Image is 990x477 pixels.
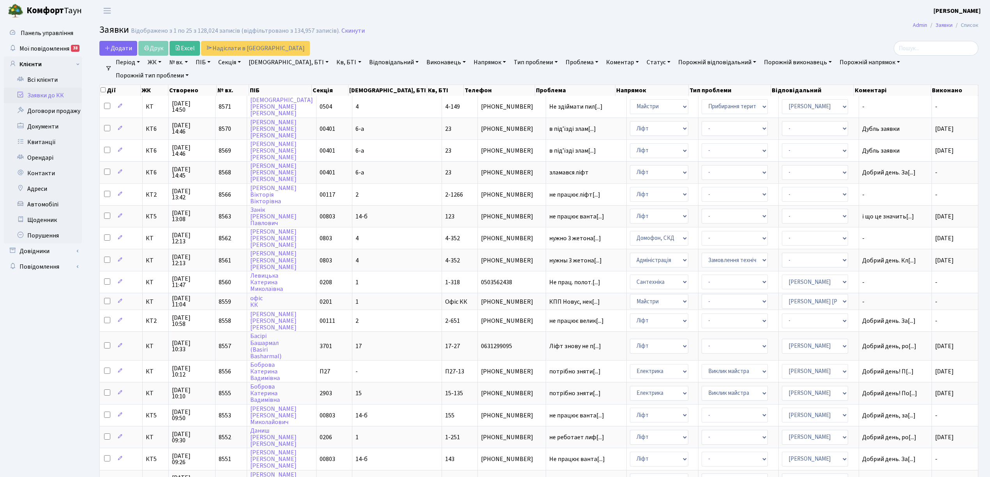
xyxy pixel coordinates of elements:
[935,367,954,376] span: [DATE]
[481,148,543,154] span: [PHONE_NUMBER]
[549,234,601,243] span: нужно 3 жетона[...]
[355,389,362,398] span: 15
[481,390,543,396] span: [PHONE_NUMBER]
[97,4,117,17] button: Переключити навігацію
[172,276,212,288] span: [DATE] 11:47
[219,297,231,306] span: 8559
[219,102,231,111] span: 8571
[355,411,368,420] span: 14-б
[219,433,231,442] span: 8552
[615,85,688,96] th: Напрямок
[935,278,937,287] span: -
[935,190,937,199] span: -
[355,190,359,199] span: 2
[355,317,359,325] span: 2
[172,387,212,400] span: [DATE] 10:10
[219,411,231,420] span: 8553
[4,165,82,181] a: Контакти
[4,103,82,119] a: Договори продажу
[935,212,954,221] span: [DATE]
[689,85,771,96] th: Тип проблеми
[464,85,535,96] th: Телефон
[481,192,543,198] span: [PHONE_NUMBER]
[250,206,297,227] a: Занік[PERSON_NAME]Павлович
[172,365,212,378] span: [DATE] 10:12
[219,278,231,287] span: 8560
[481,257,543,264] span: [PHONE_NUMBER]
[355,256,359,265] span: 4
[21,29,73,37] span: Панель управління
[250,361,280,382] a: БоброваКатеринаВадимівна
[933,7,981,15] b: [PERSON_NAME]
[100,85,141,96] th: Дії
[172,340,212,352] span: [DATE] 10:33
[168,85,217,96] th: Створено
[913,21,927,29] a: Admin
[4,259,82,275] a: Повідомлення
[172,409,212,421] span: [DATE] 09:50
[445,317,460,325] span: 2-651
[4,56,82,72] a: Клієнти
[935,411,937,420] span: -
[836,56,903,69] a: Порожній напрямок
[250,118,297,140] a: [PERSON_NAME][PERSON_NAME][PERSON_NAME]
[320,102,332,111] span: 0504
[215,56,244,69] a: Секція
[166,56,191,69] a: № вх.
[643,56,674,69] a: Статус
[250,405,297,426] a: [PERSON_NAME][PERSON_NAME]Миколайович
[320,168,335,177] span: 00401
[170,41,200,56] a: Excel
[4,197,82,212] a: Автомобілі
[935,317,937,325] span: -
[172,295,212,308] span: [DATE] 11:04
[172,188,212,201] span: [DATE] 13:42
[4,181,82,197] a: Адреси
[481,343,543,349] span: 0631299095
[511,56,561,69] a: Тип проблеми
[219,389,231,398] span: 8555
[250,271,283,293] a: ЛевицькаКатеринаМиколаївна
[481,299,543,305] span: [PHONE_NUMBER]
[935,125,954,133] span: [DATE]
[366,56,422,69] a: Відповідальний
[481,368,543,375] span: [PHONE_NUMBER]
[761,56,835,69] a: Порожній виконавець
[146,390,165,396] span: КТ
[549,256,602,265] span: нужны 3 жетона[...]
[146,235,165,241] span: КТ
[146,148,165,154] span: КТ6
[862,342,916,350] span: Добрий день, ро[...]
[146,257,165,264] span: КТ
[250,96,313,118] a: [DEMOGRAPHIC_DATA][PERSON_NAME][PERSON_NAME]
[935,455,937,463] span: -
[250,250,297,271] a: [PERSON_NAME][PERSON_NAME][PERSON_NAME]
[862,126,928,132] span: Дубль заявки
[470,56,509,69] a: Напрямок
[481,169,543,176] span: [PHONE_NUMBER]
[4,212,82,228] a: Щоденник
[131,27,340,35] div: Відображено з 1 по 25 з 128,024 записів (відфільтровано з 134,957 записів).
[219,212,231,221] span: 8563
[146,318,165,324] span: КТ2
[549,278,600,287] span: Не прац. полот.[...]
[445,234,460,243] span: 4-352
[141,85,168,96] th: ЖК
[320,411,335,420] span: 00803
[172,122,212,135] span: [DATE] 14:46
[4,150,82,165] a: Орендарі
[172,210,212,222] span: [DATE] 13:08
[481,235,543,241] span: [PHONE_NUMBER]
[249,85,312,96] th: ПІБ
[862,367,914,376] span: Добрий день! П[...]
[862,104,928,110] span: -
[854,85,931,96] th: Коментарі
[445,411,454,420] span: 155
[675,56,759,69] a: Порожній відповідальний
[445,342,460,350] span: 17-27
[146,169,165,176] span: КТ6
[549,317,604,325] span: не працює велик[...]
[935,342,954,350] span: [DATE]
[250,448,297,470] a: [PERSON_NAME][PERSON_NAME][PERSON_NAME]
[445,367,464,376] span: П27-13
